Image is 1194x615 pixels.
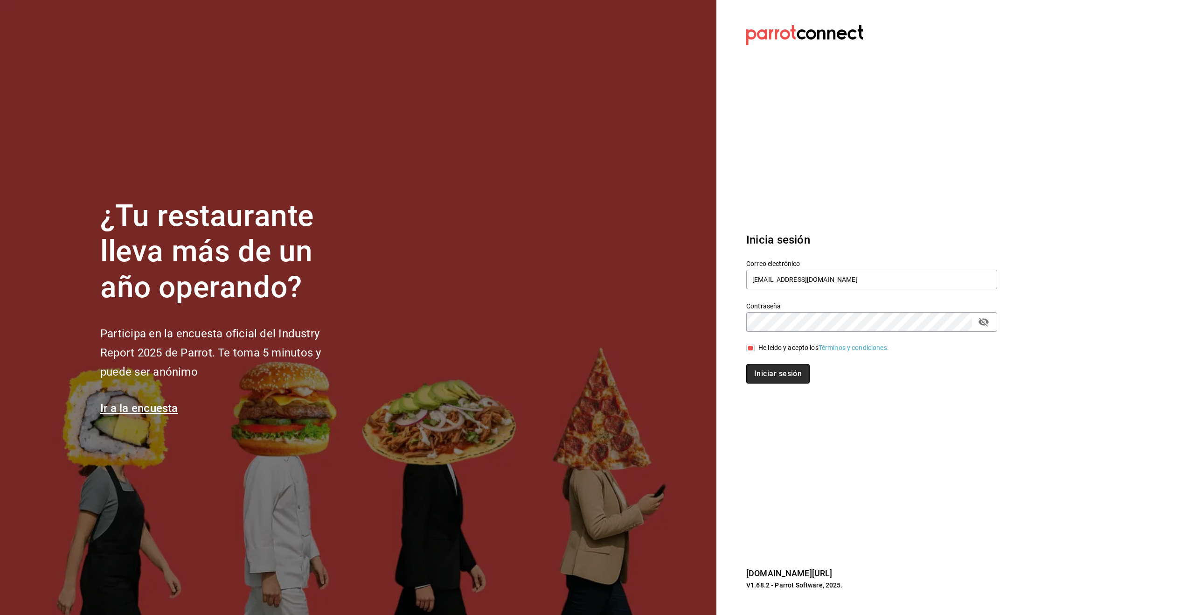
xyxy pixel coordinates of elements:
button: Iniciar sesión [746,364,810,384]
label: Contraseña [746,302,997,309]
h1: ¿Tu restaurante lleva más de un año operando? [100,198,352,306]
div: He leído y acepto los [758,343,889,353]
h2: Participa en la encuesta oficial del Industry Report 2025 de Parrot. Te toma 5 minutos y puede se... [100,324,352,381]
p: V1.68.2 - Parrot Software, 2025. [746,580,997,590]
a: [DOMAIN_NAME][URL] [746,568,832,578]
a: Términos y condiciones. [819,344,889,351]
input: Ingresa tu correo electrónico [746,270,997,289]
a: Ir a la encuesta [100,402,178,415]
h3: Inicia sesión [746,231,997,248]
button: passwordField [976,314,992,330]
label: Correo electrónico [746,260,997,266]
